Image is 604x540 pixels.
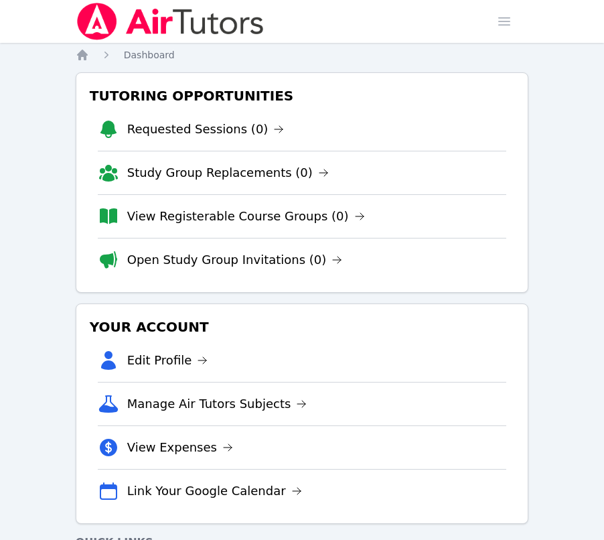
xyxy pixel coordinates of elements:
[127,120,285,139] a: Requested Sessions (0)
[127,395,307,413] a: Manage Air Tutors Subjects
[127,482,302,500] a: Link Your Google Calendar
[87,84,518,108] h3: Tutoring Opportunities
[127,351,208,370] a: Edit Profile
[127,207,365,226] a: View Registerable Course Groups (0)
[124,48,175,62] a: Dashboard
[127,438,233,457] a: View Expenses
[124,50,175,60] span: Dashboard
[76,3,265,40] img: Air Tutors
[87,315,518,339] h3: Your Account
[76,48,529,62] nav: Breadcrumb
[127,251,343,269] a: Open Study Group Invitations (0)
[127,163,329,182] a: Study Group Replacements (0)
